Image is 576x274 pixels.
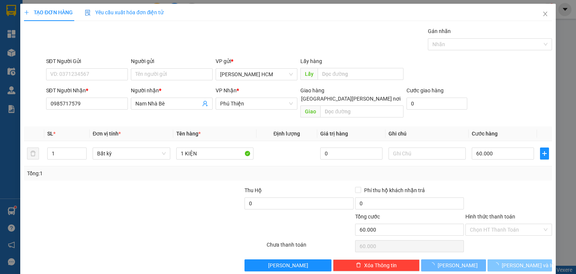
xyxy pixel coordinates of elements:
[406,87,444,93] label: Cước giao hàng
[385,126,469,141] th: Ghi chú
[131,57,213,65] div: Người gửi
[428,28,451,34] label: Gán nhãn
[300,58,322,64] span: Lấy hàng
[46,86,128,95] div: SĐT Người Nhận
[67,20,94,26] span: [DATE] 13:42
[244,259,331,271] button: [PERSON_NAME]
[320,105,403,117] input: Dọc đường
[438,261,478,269] span: [PERSON_NAME]
[355,214,380,220] span: Tổng cước
[216,57,297,65] div: VP gửi
[97,148,165,159] span: Bất kỳ
[298,95,403,103] span: [GEOGRAPHIC_DATA][PERSON_NAME] nơi
[361,186,428,194] span: Phí thu hộ khách nhận trả
[364,261,397,269] span: Xóa Thông tin
[85,9,164,15] span: Yêu cầu xuất hóa đơn điện tử
[67,36,81,45] span: Gửi:
[493,262,502,268] span: loading
[266,241,354,254] div: Chưa thanh toán
[244,187,262,193] span: Thu Hộ
[176,148,253,160] input: VD: Bàn, Ghế
[333,259,420,271] button: deleteXóa Thông tin
[356,262,361,268] span: delete
[268,261,308,269] span: [PERSON_NAME]
[502,261,554,269] span: [PERSON_NAME] và In
[300,68,318,80] span: Lấy
[3,27,41,39] h2: 7J4PJAFL
[202,101,208,107] span: user-add
[540,151,549,157] span: plus
[273,131,300,137] span: Định lượng
[27,148,39,160] button: delete
[472,131,498,137] span: Cước hàng
[220,69,293,80] span: Trần Phú HCM
[24,10,29,15] span: plus
[300,87,324,93] span: Giao hàng
[318,68,403,80] input: Dọc đường
[93,131,121,137] span: Đơn vị tính
[406,98,467,110] input: Cước giao hàng
[421,259,486,271] button: [PERSON_NAME]
[67,49,147,58] span: [PERSON_NAME] HCM
[46,57,128,65] div: SĐT Người Gửi
[320,131,348,137] span: Giá trị hàng
[24,9,73,15] span: TẠO ĐƠN HÀNG
[388,148,466,160] input: Ghi Chú
[487,259,552,271] button: [PERSON_NAME] và In
[85,10,91,16] img: icon
[300,105,320,117] span: Giao
[47,131,53,137] span: SL
[429,262,438,268] span: loading
[540,148,549,160] button: plus
[27,169,223,178] div: Tổng: 1
[19,5,50,17] b: Cô Hai
[131,86,213,95] div: Người nhận
[465,214,515,220] label: Hình thức thanh toán
[220,98,293,109] span: Phú Thiện
[535,4,556,25] button: Close
[176,131,201,137] span: Tên hàng
[542,11,548,17] span: close
[320,148,382,160] input: 0
[216,87,237,93] span: VP Nhận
